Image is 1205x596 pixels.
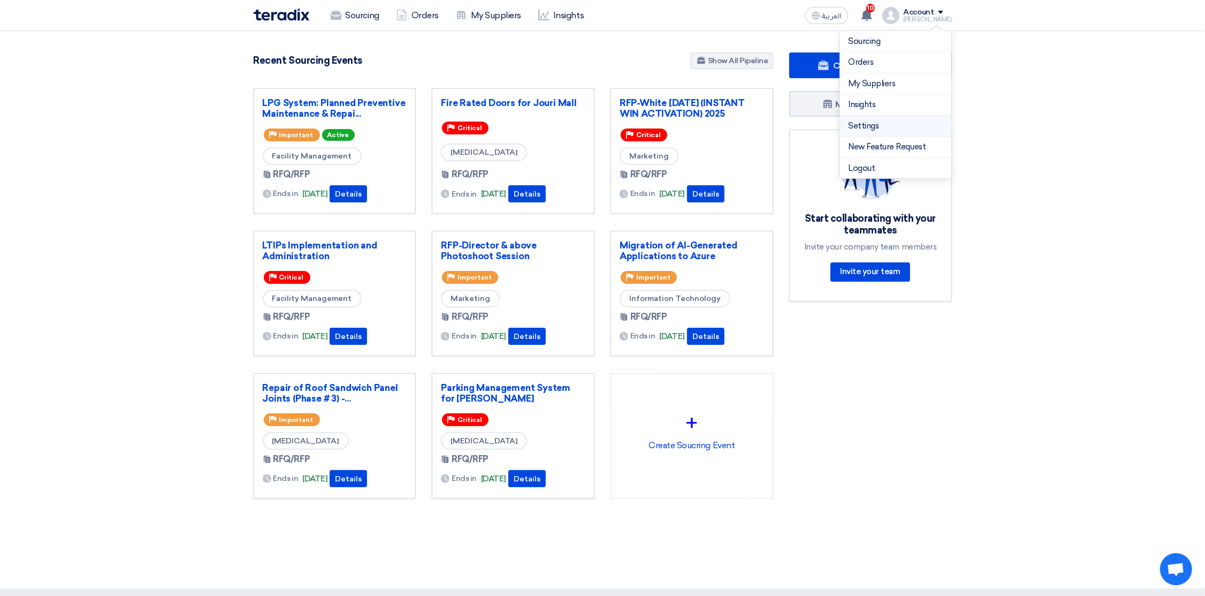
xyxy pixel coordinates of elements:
[840,158,951,179] li: Logout
[636,274,670,281] span: Important
[508,470,546,487] button: Details
[322,129,355,141] span: Active
[849,35,943,48] a: Sourcing
[904,17,952,22] div: [PERSON_NAME]
[441,97,585,108] a: Fire Rated Doors for Jouri Mall
[457,416,482,424] span: Critical
[690,52,773,69] a: Show All Pipeline
[481,188,506,200] span: [DATE]
[263,147,362,165] span: Facility Management
[279,416,314,424] span: Important
[620,147,678,165] span: Marketing
[660,188,685,200] span: [DATE]
[447,4,530,27] a: My Suppliers
[822,12,842,20] span: العربية
[273,453,310,466] span: RFQ/RFP
[452,453,489,466] span: RFQ/RFP
[441,144,527,161] span: [MEDICAL_DATA]
[330,470,367,487] button: Details
[452,188,477,200] span: Ends in
[803,213,939,237] div: Start collaborating with your teammates
[322,4,388,27] a: Sourcing
[620,290,730,307] span: Information Technology
[789,91,952,117] a: Manage my suppliers
[279,274,304,281] span: Critical
[508,185,546,202] button: Details
[630,188,655,199] span: Ends in
[805,7,848,24] button: العربية
[263,432,349,450] span: [MEDICAL_DATA]
[273,311,310,323] span: RFQ/RFP
[636,131,661,139] span: Critical
[452,473,477,484] span: Ends in
[457,124,482,132] span: Critical
[263,290,362,307] span: Facility Management
[833,61,922,71] span: Create Sourcing Event
[279,131,314,139] span: Important
[630,330,655,342] span: Ends in
[273,168,310,181] span: RFQ/RFP
[388,4,447,27] a: Orders
[530,4,592,27] a: Insights
[254,55,362,66] h4: Recent Sourcing Events
[254,9,309,21] img: Teradix logo
[302,473,327,485] span: [DATE]
[302,330,327,343] span: [DATE]
[263,240,407,261] a: LTIPs Implementation and Administration
[330,328,367,345] button: Details
[620,382,764,477] div: Create Soucring Event
[481,473,506,485] span: [DATE]
[508,328,546,345] button: Details
[660,330,685,343] span: [DATE]
[273,188,299,199] span: Ends in
[849,56,943,69] a: Orders
[330,185,367,202] button: Details
[687,185,724,202] button: Details
[620,97,764,119] a: RFP-White [DATE] (INSTANT WIN ACTIVATION) 2025
[263,382,407,404] a: Repair of Roof Sandwich Panel Joints (Phase # 3) -...
[481,330,506,343] span: [DATE]
[849,141,943,153] a: New Feature Request
[687,328,724,345] button: Details
[866,4,875,12] span: 10
[441,432,527,450] span: [MEDICAL_DATA]
[441,382,585,404] a: Parking Management System for [PERSON_NAME]
[849,120,943,132] a: Settings
[620,407,764,439] div: +
[452,311,489,323] span: RFQ/RFP
[904,8,934,17] div: Account
[830,262,910,282] a: Invite your team
[441,290,500,307] span: Marketing
[273,330,299,342] span: Ends in
[452,168,489,181] span: RFQ/RFP
[263,97,407,119] a: LPG System: Planned Preventive Maintenance & Repai...
[849,99,943,111] a: Insights
[630,311,667,323] span: RFQ/RFP
[620,240,764,261] a: Migration of AI-Generated Applications to Azure
[302,188,327,200] span: [DATE]
[452,330,477,342] span: Ends in
[882,7,899,24] img: profile_test.png
[457,274,492,281] span: Important
[803,242,939,252] div: Invite your company team members
[1160,553,1192,585] div: Open chat
[849,78,943,90] a: My Suppliers
[273,473,299,484] span: Ends in
[441,240,585,261] a: RFP-Director & above Photoshoot Session
[630,168,667,181] span: RFQ/RFP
